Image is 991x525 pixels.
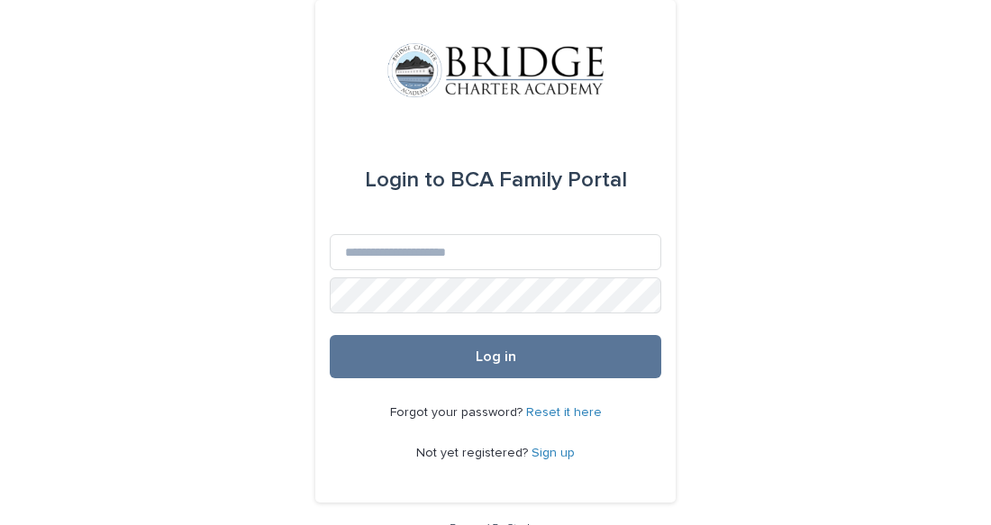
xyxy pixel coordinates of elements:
span: Forgot your password? [390,406,526,419]
span: Log in [476,349,516,364]
a: Sign up [532,447,575,459]
a: Reset it here [526,406,602,419]
div: BCA Family Portal [365,155,627,205]
span: Not yet registered? [416,447,532,459]
img: V1C1m3IdTEidaUdm9Hs0 [387,43,604,97]
span: Login to [365,169,445,191]
button: Log in [330,335,661,378]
